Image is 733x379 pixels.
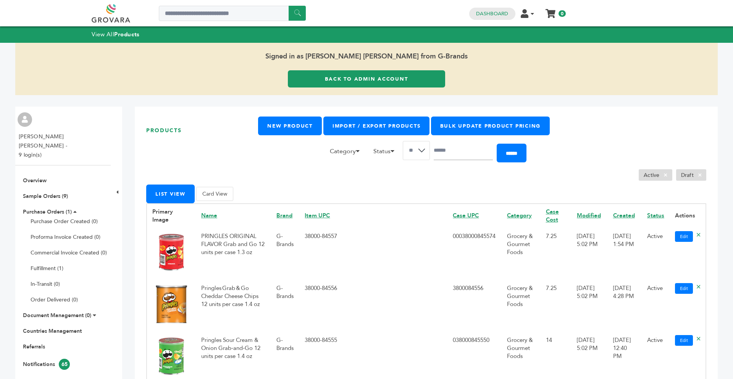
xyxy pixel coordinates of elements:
img: profile.png [18,112,32,127]
span: × [659,170,672,180]
a: New Product [258,117,321,135]
a: Fulfillment (1) [31,265,63,272]
a: Import / Export Products [323,117,429,135]
td: Pringles Grab & Go Cheddar Cheese Chips 12 units per case 1.4 oz [196,279,271,331]
a: Notifications65 [23,361,70,368]
a: Commercial Invoice Created (0) [31,249,107,256]
td: Grocery & Gourmet Foods [502,279,541,331]
a: Case UPC [453,212,479,219]
td: 3800084556 [447,279,502,331]
td: 7.25 [541,227,572,279]
td: [DATE] 4:28 PM [608,279,642,331]
td: G-Brands [271,279,299,331]
h1: Products [146,117,258,144]
li: [PERSON_NAME] [PERSON_NAME] - 9 login(s) [19,132,108,160]
span: 65 [59,359,70,370]
td: G-Brands [271,227,299,279]
a: Modified [577,212,601,219]
a: Name [201,212,217,219]
a: Status [647,212,664,219]
td: PRINGLES ORIGINAL FLAVOR Grab and Go 12 units per case 1.3 oz [196,227,271,279]
a: Back to Admin Account [288,70,445,87]
span: Signed in as [PERSON_NAME] [PERSON_NAME] from G-Brands [15,43,718,70]
a: My Cart [546,7,555,15]
img: No Image [152,233,191,271]
td: Active [642,227,670,279]
a: Category [507,212,532,219]
strong: Products [114,31,139,38]
a: Overview [23,177,47,184]
img: No Image [152,285,191,323]
li: Active [639,169,672,181]
a: Document Management (0) [23,312,91,319]
td: [DATE] 5:02 PM [572,279,608,331]
td: [DATE] 5:02 PM [572,227,608,279]
input: Search [434,141,493,160]
th: Actions [670,204,706,228]
a: View AllProducts [92,31,140,38]
a: Order Delivered (0) [31,296,78,303]
a: Brand [276,212,292,219]
th: Primary Image [147,204,196,228]
a: Bulk Update Product Pricing [431,117,550,135]
li: Draft [676,169,706,181]
a: Purchase Orders (1) [23,208,72,215]
a: Proforma Invoice Created (0) [31,233,100,241]
a: Referrals [23,343,45,350]
td: Active [642,279,670,331]
a: Dashboard [476,10,508,17]
a: Created [613,212,635,219]
td: [DATE] 1:54 PM [608,227,642,279]
span: 0 [559,10,566,17]
a: Countries Management [23,327,82,335]
a: Edit [675,231,693,242]
li: Category [326,147,368,160]
a: Edit [675,335,693,346]
a: Purchase Order Created (0) [31,218,98,225]
td: 38000-84556 [299,279,447,331]
td: 00038000845574 [447,227,502,279]
input: Search a product or brand... [159,6,306,21]
td: Grocery & Gourmet Foods [502,227,541,279]
a: Case Cost [546,208,559,224]
td: 7.25 [541,279,572,331]
a: Edit [675,283,693,294]
img: No Image [152,337,191,375]
a: In-Transit (0) [31,280,60,288]
button: List View [146,185,195,203]
span: × [694,170,706,180]
a: Sample Orders (9) [23,193,68,200]
a: Item UPC [305,212,330,219]
td: 38000-84557 [299,227,447,279]
button: Card View [196,187,233,201]
li: Status [370,147,403,160]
